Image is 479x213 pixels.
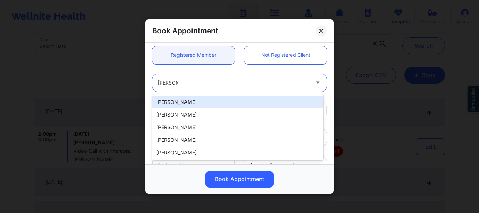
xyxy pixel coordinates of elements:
div: [PERSON_NAME] [152,121,323,134]
div: [PERSON_NAME] [152,146,323,159]
a: Registered Member [152,46,235,64]
div: [PERSON_NAME] [152,96,323,108]
button: Book Appointment [205,171,274,188]
a: Not Registered Client [244,46,327,64]
div: [PERSON_NAME] [152,108,323,121]
div: [PERSON_NAME] [152,134,323,146]
h2: Book Appointment [152,26,218,35]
